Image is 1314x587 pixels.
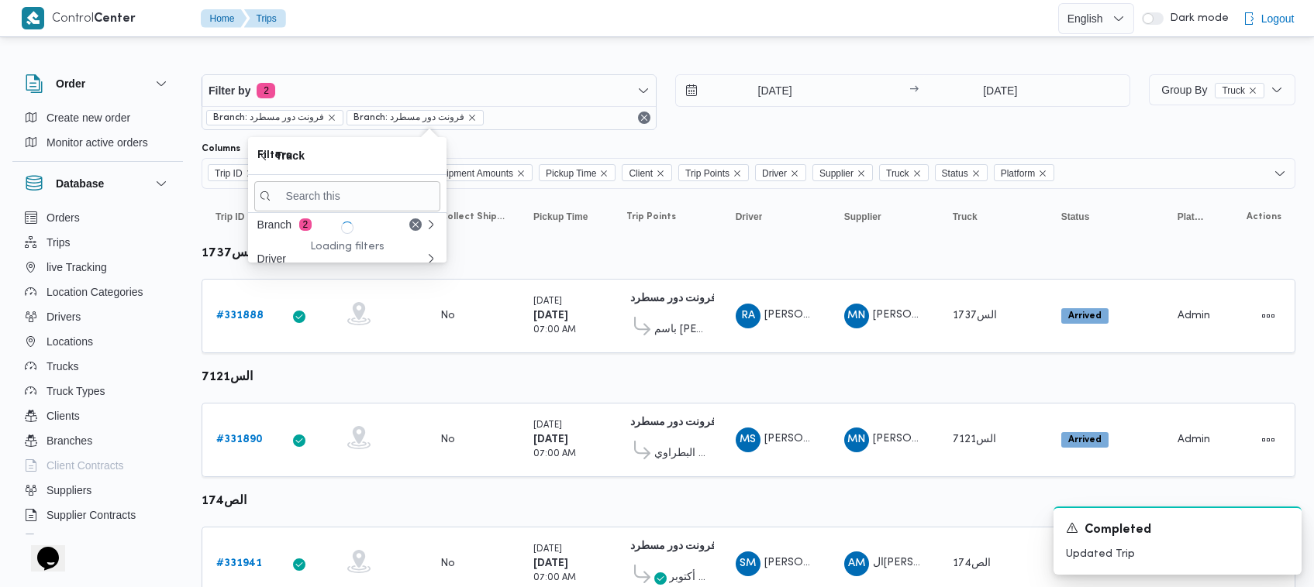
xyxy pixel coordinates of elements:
[19,403,177,428] button: Clients
[19,304,177,329] button: Drivers
[873,558,972,568] span: ال[PERSON_NAME]
[844,211,881,223] span: Supplier
[533,297,562,306] small: [DATE]
[47,208,80,227] span: Orders
[873,434,961,444] span: [PERSON_NAME]
[873,310,961,320] span: [PERSON_NAME]
[1178,211,1204,223] span: Platform
[844,427,869,452] div: Muhammad Nasar Kaml Abas
[599,169,609,178] button: Remove Pickup Time from selection in this group
[47,108,130,127] span: Create new order
[19,105,177,130] button: Create new order
[1256,427,1281,452] button: Actions
[12,105,183,161] div: Order
[19,329,177,354] button: Locations
[935,164,988,181] span: Status
[47,307,81,326] span: Drivers
[404,165,513,182] span: Collect Shipment Amounts
[819,165,854,182] span: Supplier
[654,321,708,339] span: باسم [PERSON_NAME]
[736,427,760,452] div: Muhammad Saaid Ali Abadallah Aljabilai
[676,75,852,106] input: Press the down key to open a popover containing a calendar.
[1247,211,1281,223] span: Actions
[764,558,853,568] span: [PERSON_NAME]
[1261,9,1295,28] span: Logout
[347,110,484,125] span: Branch: فرونت دور مسطرد
[533,574,576,582] small: 07:00 AM
[942,165,968,182] span: Status
[630,293,716,304] b: فرونت دور مسطرد
[216,558,262,568] b: # 331941
[16,525,65,572] iframe: chat widget
[397,164,533,181] span: Collect Shipment Amounts
[1215,83,1264,98] span: Truck
[94,13,136,25] b: Center
[25,74,171,93] button: Order
[629,165,653,182] span: Client
[1061,432,1109,448] span: Arrived
[1061,211,1090,223] span: Status
[22,7,44,29] img: X8yXhbKr1z7QwAAAABJRU5ErkJggg==
[257,83,275,98] span: 2 active filters
[440,211,505,223] span: Collect Shipment Amounts
[440,557,455,571] div: No
[516,169,526,178] button: Remove Collect Shipment Amounts from selection in this group
[533,421,562,430] small: [DATE]
[1222,84,1245,98] span: Truck
[1055,204,1156,229] button: Status
[327,113,336,122] button: remove selected entity
[857,169,866,178] button: Remove Supplier from selection in this group
[838,204,931,229] button: Supplier
[1274,167,1286,180] button: Open list of options
[764,434,944,444] span: [PERSON_NAME] [PERSON_NAME]
[202,75,656,106] button: Filter by2 active filters
[1068,311,1102,321] b: Arrived
[844,304,869,328] div: Muhammad Nasar Kaml Abas
[1038,169,1047,178] button: Remove Platform from selection in this group
[47,133,148,152] span: Monitor active orders
[216,211,244,223] span: Trip ID; Sorted in descending order
[56,74,85,93] h3: Order
[1001,165,1036,182] span: Platform
[630,541,716,551] b: فرونت دور مسطرد
[764,310,944,320] span: [PERSON_NAME] [PERSON_NAME]
[216,311,264,321] b: # 331888
[912,169,922,178] button: Remove Truck from selection in this group
[202,142,240,155] label: Columns
[246,169,255,178] button: Remove Trip ID from selection in this group
[47,431,92,450] span: Branches
[1171,204,1210,229] button: Platform
[733,169,742,178] button: Remove Trip Points from selection in this group
[1066,546,1289,562] p: Updated Trip
[736,211,763,223] span: Driver
[847,304,865,328] span: MN
[1161,84,1264,96] span: Group By Truck
[440,309,455,323] div: No
[1178,434,1210,445] span: Admin
[19,379,177,403] button: Truck Types
[209,204,271,229] button: Trip IDSorted in descending order
[19,503,177,527] button: Supplier Contracts
[440,433,455,447] div: No
[626,211,676,223] span: Trip Points
[1061,308,1109,324] span: Arrived
[47,506,136,524] span: Supplier Contracts
[19,478,177,503] button: Suppliers
[19,255,177,280] button: live Tracking
[216,434,263,445] b: # 331890
[47,283,143,301] span: Location Categories
[533,211,588,223] span: Pickup Time
[527,204,605,229] button: Pickup Time
[953,311,997,321] span: الس1737
[622,164,672,181] span: Client
[947,204,1040,229] button: Truck
[215,165,243,182] span: Trip ID
[847,427,865,452] span: MN
[47,357,78,376] span: Trucks
[47,382,105,400] span: Truck Types
[19,354,177,379] button: Trucks
[209,81,250,100] span: Filter by
[1068,435,1102,445] b: Arrived
[354,111,464,125] span: Branch: فرونت دور مسطرد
